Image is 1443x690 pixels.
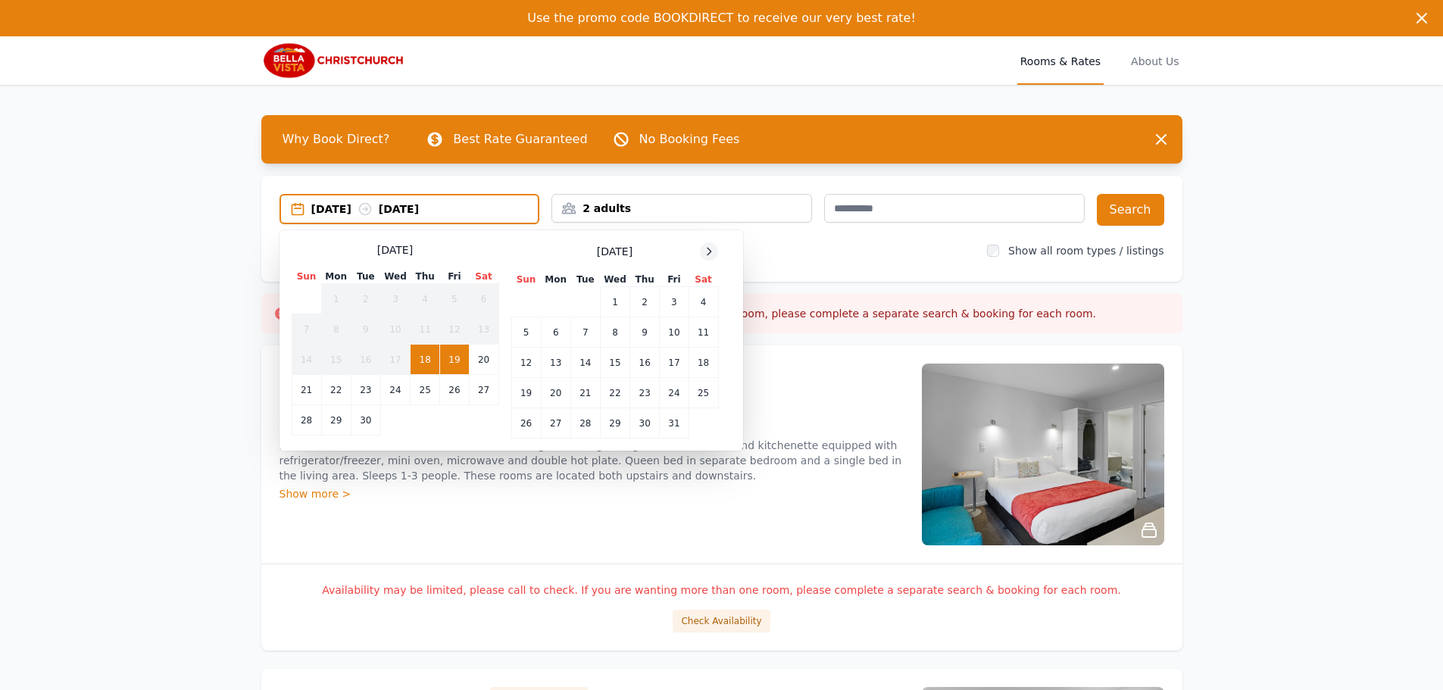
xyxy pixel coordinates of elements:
[280,486,904,501] div: Show more >
[570,317,600,348] td: 7
[600,378,629,408] td: 22
[673,610,770,632] button: Check Availability
[689,317,718,348] td: 11
[511,348,541,378] td: 12
[321,270,351,284] th: Mon
[311,201,539,217] div: [DATE] [DATE]
[440,345,469,375] td: 19
[1128,36,1182,85] a: About Us
[541,317,570,348] td: 6
[411,314,440,345] td: 11
[541,378,570,408] td: 20
[351,405,380,436] td: 30
[440,314,469,345] td: 12
[351,345,380,375] td: 16
[411,270,440,284] th: Thu
[440,270,469,284] th: Fri
[321,345,351,375] td: 15
[660,287,689,317] td: 3
[600,287,629,317] td: 1
[511,317,541,348] td: 5
[660,317,689,348] td: 10
[280,582,1164,598] p: Availability may be limited, please call to check. If you are wanting more than one room, please ...
[440,375,469,405] td: 26
[630,317,660,348] td: 9
[351,375,380,405] td: 23
[292,314,321,345] td: 7
[570,348,600,378] td: 14
[630,287,660,317] td: 2
[600,317,629,348] td: 8
[1017,36,1104,85] a: Rooms & Rates
[292,270,321,284] th: Sun
[660,408,689,439] td: 31
[411,375,440,405] td: 25
[380,375,410,405] td: 24
[292,345,321,375] td: 14
[570,408,600,439] td: 28
[511,408,541,439] td: 26
[552,201,811,216] div: 2 adults
[660,273,689,287] th: Fri
[380,284,410,314] td: 3
[600,273,629,287] th: Wed
[380,270,410,284] th: Wed
[630,378,660,408] td: 23
[321,314,351,345] td: 8
[280,438,904,483] p: Ensuite bathroom with shower, comfortable lounge including dining table and chairs, and kitchenet...
[351,270,380,284] th: Tue
[411,284,440,314] td: 4
[630,273,660,287] th: Thu
[469,345,498,375] td: 20
[660,378,689,408] td: 24
[1097,194,1164,226] button: Search
[380,345,410,375] td: 17
[351,314,380,345] td: 9
[1008,245,1163,257] label: Show all room types / listings
[630,408,660,439] td: 30
[597,244,632,259] span: [DATE]
[321,284,351,314] td: 1
[377,242,413,258] span: [DATE]
[600,348,629,378] td: 15
[660,348,689,378] td: 17
[411,345,440,375] td: 18
[639,130,740,148] p: No Booking Fees
[689,378,718,408] td: 25
[469,375,498,405] td: 27
[527,11,916,25] span: Use the promo code BOOKDIRECT to receive our very best rate!
[541,408,570,439] td: 27
[600,408,629,439] td: 29
[469,270,498,284] th: Sat
[630,348,660,378] td: 16
[261,42,407,79] img: Bella Vista Christchurch
[511,273,541,287] th: Sun
[453,130,587,148] p: Best Rate Guaranteed
[321,375,351,405] td: 22
[351,284,380,314] td: 2
[689,287,718,317] td: 4
[469,314,498,345] td: 13
[380,314,410,345] td: 10
[689,348,718,378] td: 18
[570,378,600,408] td: 21
[440,284,469,314] td: 5
[321,405,351,436] td: 29
[541,348,570,378] td: 13
[292,375,321,405] td: 21
[511,378,541,408] td: 19
[541,273,570,287] th: Mon
[689,273,718,287] th: Sat
[292,405,321,436] td: 28
[270,124,402,155] span: Why Book Direct?
[469,284,498,314] td: 6
[570,273,600,287] th: Tue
